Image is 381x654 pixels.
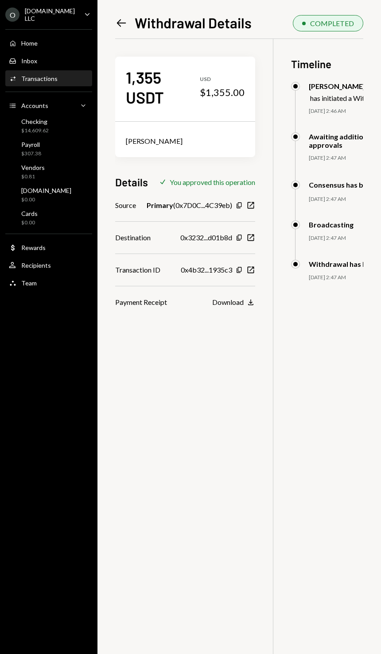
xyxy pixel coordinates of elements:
[115,175,148,189] h3: Details
[5,8,19,22] div: O
[147,200,232,211] div: ( 0x7D0C...4C39eb )
[21,210,38,217] div: Cards
[21,187,71,194] div: [DOMAIN_NAME]
[310,19,354,27] div: COMPLETED
[212,298,255,308] button: Download
[5,275,92,291] a: Team
[309,220,354,229] div: Broadcasting
[115,232,151,243] div: Destination
[115,200,136,211] div: Source
[115,265,160,275] div: Transaction ID
[170,178,255,186] div: You approved this operation
[5,184,92,205] a: [DOMAIN_NAME]$0.00
[21,196,71,204] div: $0.00
[126,136,245,146] div: [PERSON_NAME]
[21,127,49,135] div: $14,609.62
[21,75,58,82] div: Transactions
[5,70,92,86] a: Transactions
[200,76,245,83] div: USD
[200,86,245,99] div: $1,355.00
[21,164,45,171] div: Vendors
[21,57,37,65] div: Inbox
[21,262,51,269] div: Recipients
[21,173,45,181] div: $0.81
[5,257,92,273] a: Recipients
[21,118,49,125] div: Checking
[21,279,37,287] div: Team
[21,102,48,109] div: Accounts
[21,39,38,47] div: Home
[135,14,252,31] h1: Withdrawal Details
[5,97,92,113] a: Accounts
[5,53,92,69] a: Inbox
[5,161,92,182] a: Vendors$0.81
[5,239,92,255] a: Rewards
[25,7,77,22] div: [DOMAIN_NAME] LLC
[5,138,92,159] a: Payroll$307.38
[21,141,41,148] div: Payroll
[5,207,92,228] a: Cards$0.00
[5,115,92,136] a: Checking$14,609.62
[180,232,232,243] div: 0x3232...d01b8d
[21,150,41,158] div: $307.38
[126,67,200,107] div: 1,355 USDT
[21,244,46,251] div: Rewards
[115,297,167,308] div: Payment Receipt
[5,35,92,51] a: Home
[212,298,244,306] div: Download
[21,219,38,227] div: $0.00
[147,200,173,211] b: Primary
[181,265,232,275] div: 0x4b32...1935c3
